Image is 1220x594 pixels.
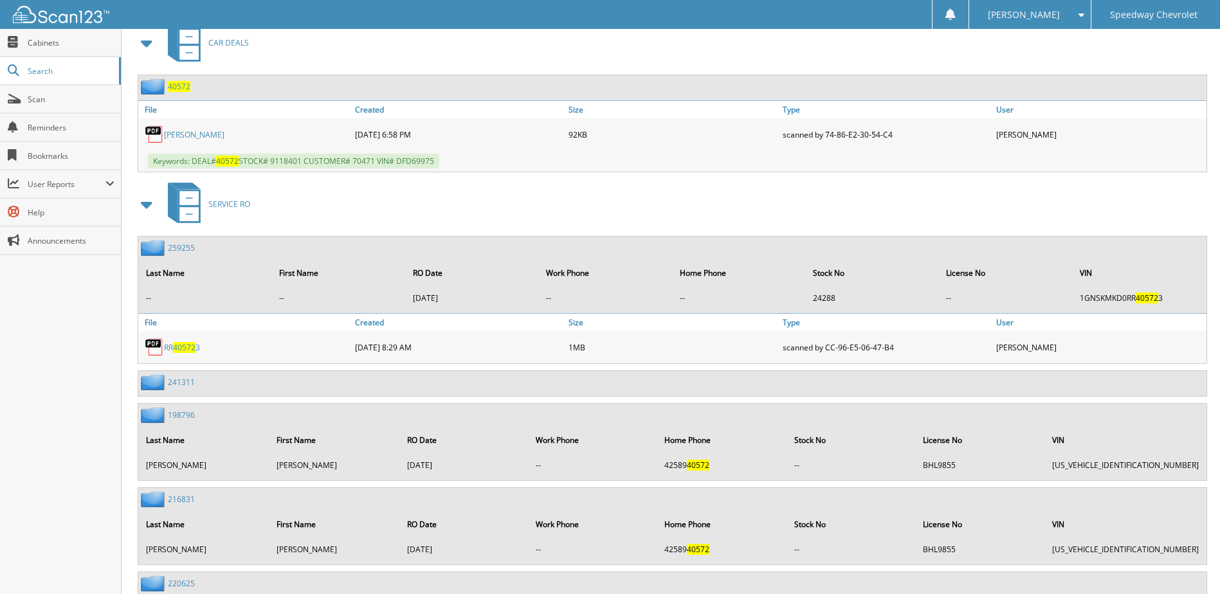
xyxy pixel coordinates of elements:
th: Home Phone [658,427,787,453]
a: Type [779,314,993,331]
td: [DATE] [401,539,528,560]
th: First Name [270,427,399,453]
span: Speedway Chevrolet [1110,11,1197,19]
a: Size [565,101,779,118]
th: License No [940,260,1071,286]
th: Last Name [140,427,269,453]
img: PDF.png [145,125,164,144]
th: Last Name [140,260,271,286]
td: 42589 [658,455,787,476]
td: BHL9855 [916,539,1044,560]
img: folder2.png [141,240,168,256]
div: [DATE] 6:58 PM [352,122,565,147]
a: User [993,101,1206,118]
td: -- [788,539,915,560]
a: [PERSON_NAME] [164,129,224,140]
span: Scan [28,94,114,105]
a: Created [352,101,565,118]
th: Last Name [140,511,269,537]
th: Work Phone [529,511,657,537]
a: 241311 [168,377,195,388]
th: Stock No [806,260,938,286]
th: Home Phone [673,260,805,286]
a: 216831 [168,494,195,505]
td: 1GNSKMKD0RR 3 [1073,287,1205,309]
div: [PERSON_NAME] [993,122,1206,147]
th: First Name [270,511,399,537]
span: [PERSON_NAME] [988,11,1060,19]
td: [DATE] [401,455,528,476]
a: Size [565,314,779,331]
a: Created [352,314,565,331]
td: [PERSON_NAME] [270,539,399,560]
td: -- [540,287,671,309]
th: VIN [1046,511,1205,537]
a: 40572 [168,81,190,92]
a: 198796 [168,410,195,420]
a: CAR DEALS [160,17,249,68]
th: VIN [1046,427,1205,453]
td: [US_VEHICLE_IDENTIFICATION_NUMBER] [1046,539,1205,560]
td: -- [529,455,657,476]
div: scanned by CC-96-E5-06-47-B4 [779,334,993,360]
span: Bookmarks [28,150,114,161]
td: BHL9855 [916,455,1044,476]
span: Announcements [28,235,114,246]
a: 220625 [168,578,195,589]
div: 1MB [565,334,779,360]
td: [PERSON_NAME] [270,455,399,476]
a: File [138,101,352,118]
th: License No [916,427,1044,453]
span: Cabinets [28,37,114,48]
td: -- [673,287,805,309]
th: RO Date [401,511,528,537]
td: -- [940,287,1071,309]
div: [DATE] 8:29 AM [352,334,565,360]
img: PDF.png [145,337,164,357]
span: 40572 [173,342,196,353]
img: folder2.png [141,575,168,591]
img: folder2.png [141,407,168,423]
td: -- [140,287,271,309]
th: Stock No [788,511,915,537]
img: folder2.png [141,491,168,507]
th: Home Phone [658,511,787,537]
a: SERVICE RO [160,179,250,230]
a: User [993,314,1206,331]
span: Keywords: DEAL# STOCK# 9118401 CUSTOMER# 70471 VIN# DFD69975 [148,154,439,168]
th: Work Phone [540,260,671,286]
th: VIN [1073,260,1205,286]
a: Type [779,101,993,118]
img: scan123-logo-white.svg [13,6,109,23]
span: SERVICE RO [208,199,250,210]
th: RO Date [406,260,538,286]
span: Search [28,66,113,76]
td: 24288 [806,287,938,309]
img: folder2.png [141,374,168,390]
span: 40572 [216,156,239,166]
th: RO Date [401,427,528,453]
a: RR405723 [164,342,200,353]
td: -- [273,287,405,309]
th: First Name [273,260,405,286]
div: scanned by 74-86-E2-30-54-C4 [779,122,993,147]
span: Reminders [28,122,114,133]
img: folder2.png [141,78,168,94]
th: License No [916,511,1044,537]
span: 40572 [687,460,709,471]
span: User Reports [28,179,105,190]
div: [PERSON_NAME] [993,334,1206,360]
td: -- [788,455,915,476]
td: -- [529,539,657,560]
td: [PERSON_NAME] [140,539,269,560]
a: File [138,314,352,331]
td: [US_VEHICLE_IDENTIFICATION_NUMBER] [1046,455,1205,476]
iframe: Chat Widget [1156,532,1220,594]
td: [PERSON_NAME] [140,455,269,476]
span: 40572 [687,544,709,555]
div: 92KB [565,122,779,147]
th: Stock No [788,427,915,453]
span: 40572 [1136,292,1158,303]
